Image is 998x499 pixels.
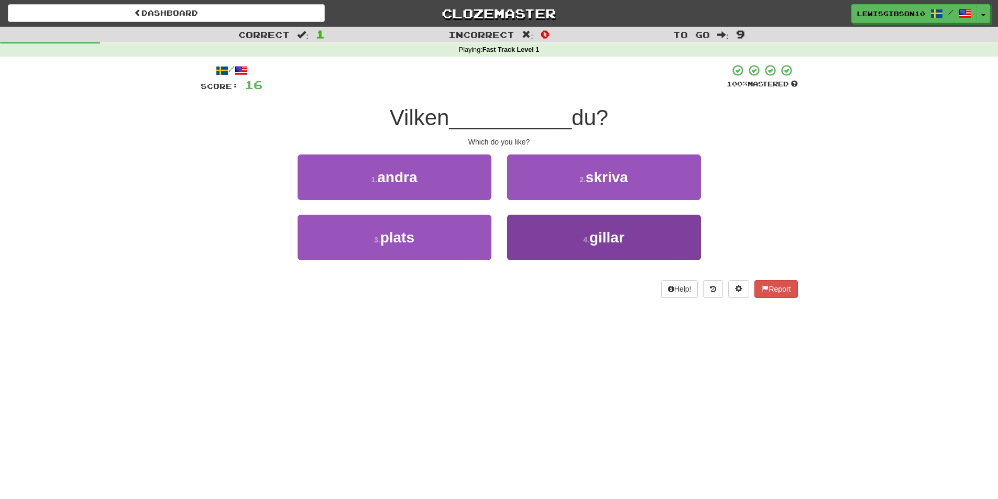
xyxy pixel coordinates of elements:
[717,30,729,39] span: :
[297,30,309,39] span: :
[448,29,514,40] span: Incorrect
[583,236,589,244] small: 4 .
[377,169,417,185] span: andra
[298,215,491,260] button: 3.plats
[8,4,325,22] a: Dashboard
[371,175,378,184] small: 1 .
[390,105,449,130] span: Vilken
[586,169,628,185] span: skriva
[589,229,624,246] span: gillar
[541,28,550,40] span: 0
[851,4,977,23] a: lewisgibson10 /
[661,280,698,298] button: Help!
[201,137,798,147] div: Which do you like?
[449,105,572,130] span: __________
[316,28,325,40] span: 1
[727,80,748,88] span: 100 %
[572,105,608,130] span: du?
[374,236,380,244] small: 3 .
[201,82,238,91] span: Score:
[673,29,710,40] span: To go
[482,46,540,53] strong: Fast Track Level 1
[341,4,657,23] a: Clozemaster
[522,30,533,39] span: :
[245,78,262,91] span: 16
[857,9,925,18] span: lewisgibson10
[201,64,262,77] div: /
[948,8,953,16] span: /
[298,154,491,200] button: 1.andra
[579,175,586,184] small: 2 .
[736,28,745,40] span: 9
[507,215,701,260] button: 4.gillar
[507,154,701,200] button: 2.skriva
[754,280,797,298] button: Report
[727,80,798,89] div: Mastered
[238,29,290,40] span: Correct
[380,229,414,246] span: plats
[703,280,723,298] button: Round history (alt+y)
